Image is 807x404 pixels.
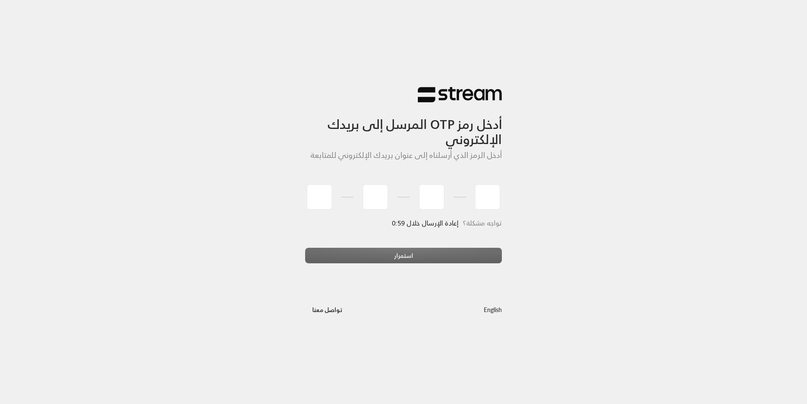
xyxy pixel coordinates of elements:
a: English [484,302,502,317]
span: تواجه مشكلة؟ [463,217,502,229]
button: تواصل معنا [305,302,349,317]
h5: أدخل الرمز الذي أرسلناه إلى عنوان بريدك الإلكتروني للمتابعة [305,151,502,160]
a: تواصل معنا [305,304,349,315]
img: Stream Logo [418,87,502,103]
span: إعادة الإرسال خلال 0:59 [392,217,459,229]
h3: أدخل رمز OTP المرسل إلى بريدك الإلكتروني [305,103,502,147]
